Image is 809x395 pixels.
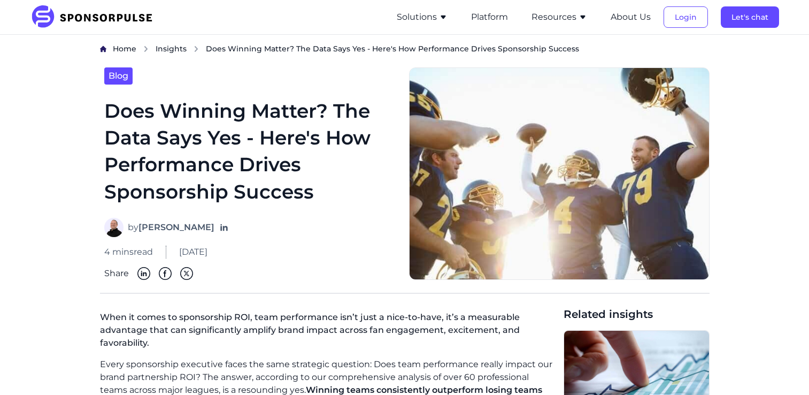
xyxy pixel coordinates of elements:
[159,267,172,280] img: Facebook
[611,11,651,24] button: About Us
[138,222,214,232] strong: [PERSON_NAME]
[206,43,579,54] span: Does Winning Matter? The Data Says Yes - Here's How Performance Drives Sponsorship Success
[409,67,710,280] img: Getty images courtesy of Unsplash
[564,307,710,322] span: Related insights
[156,43,187,55] a: Insights
[721,12,779,22] a: Let's chat
[179,246,207,259] span: [DATE]
[100,45,106,52] img: Home
[104,218,124,237] img: Neal Covant
[471,11,508,24] button: Platform
[104,97,396,206] h1: Does Winning Matter? The Data Says Yes - Here's How Performance Drives Sponsorship Success
[113,43,136,55] a: Home
[104,246,153,259] span: 4 mins read
[531,11,587,24] button: Resources
[664,6,708,28] button: Login
[137,267,150,280] img: Linkedin
[128,221,214,234] span: by
[664,12,708,22] a: Login
[143,45,149,52] img: chevron right
[104,267,129,280] span: Share
[471,12,508,22] a: Platform
[100,307,555,358] p: When it comes to sponsorship ROI, team performance isn’t just a nice-to-have, it’s a measurable a...
[156,44,187,54] span: Insights
[397,11,448,24] button: Solutions
[219,222,229,233] a: Follow on LinkedIn
[104,67,133,85] a: Blog
[30,5,160,29] img: SponsorPulse
[721,6,779,28] button: Let's chat
[180,267,193,280] img: Twitter
[193,45,199,52] img: chevron right
[611,12,651,22] a: About Us
[113,44,136,54] span: Home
